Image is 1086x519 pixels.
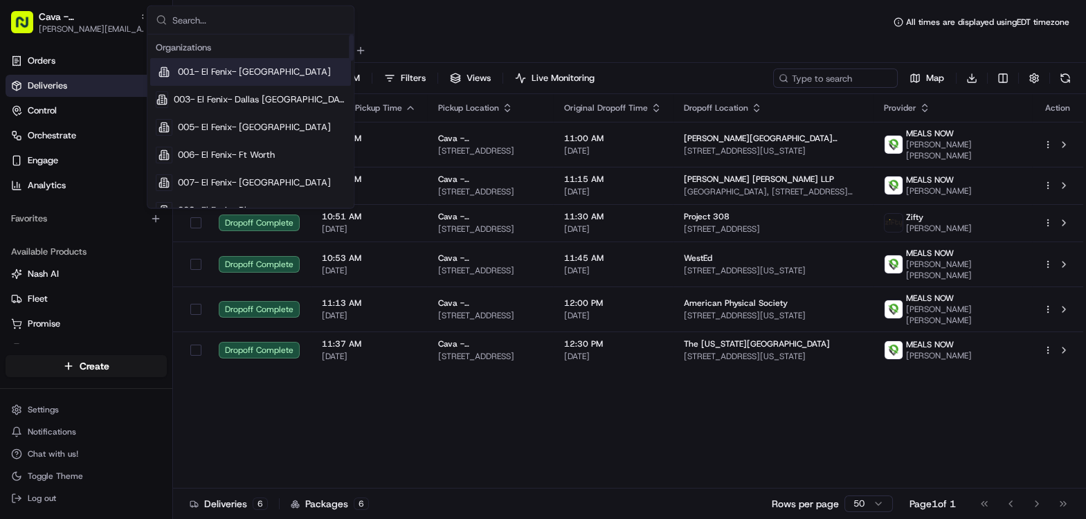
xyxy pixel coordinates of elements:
span: [DATE] [123,214,151,225]
span: Original Pickup Time [322,102,402,113]
div: Action [1043,102,1072,113]
button: Filters [378,69,432,88]
button: Settings [6,400,167,419]
span: Dropoff Location [684,102,748,113]
span: 11:13 AM [322,298,416,309]
span: [PERSON_NAME] [43,214,112,225]
span: Pickup Location [438,102,499,113]
img: melas_now_logo.png [885,255,903,273]
span: Cava - [GEOGRAPHIC_DATA] [39,10,134,24]
span: American Physical Society [684,298,788,309]
div: Start new chat [62,131,227,145]
span: 12:00 PM [564,298,662,309]
span: Original Dropoff Time [564,102,648,113]
span: Cava - [GEOGRAPHIC_DATA] [438,338,542,349]
a: Fleet [11,293,161,305]
div: Page 1 of 1 [909,497,956,511]
span: 11:30 AM [564,211,662,222]
span: Settings [28,404,59,415]
span: [DATE] [322,351,416,362]
span: [DATE] [123,251,151,262]
span: MEALS NOW [906,128,954,139]
span: Cava - [GEOGRAPHIC_DATA] [438,133,542,144]
span: 001- El Fenix- [GEOGRAPHIC_DATA] [178,66,331,78]
img: Brittany Newman [14,201,36,223]
span: Filters [401,72,426,84]
span: 11:15 AM [564,174,662,185]
span: Cava - [GEOGRAPHIC_DATA] [438,174,542,185]
span: Engage [28,154,58,167]
span: Analytics [28,179,66,192]
span: [STREET_ADDRESS][US_STATE] [684,310,862,321]
span: Orders [28,55,55,67]
button: Notifications [6,422,167,441]
img: Charles Folsom [14,238,36,260]
span: The [US_STATE][GEOGRAPHIC_DATA] [684,338,830,349]
span: [STREET_ADDRESS] [438,310,542,321]
span: Chat with us! [28,448,78,459]
a: Orders [6,50,167,72]
button: Engage [6,149,167,172]
span: 12:30 PM [564,338,662,349]
span: Nash AI [28,268,59,280]
span: MEALS NOW [906,174,954,185]
a: Promise [11,318,161,330]
span: 11:00 AM [564,133,662,144]
div: Deliveries [190,497,268,511]
a: Powered byPylon [98,342,168,353]
input: Got a question? Start typing here... [36,89,249,103]
span: [STREET_ADDRESS] [684,224,862,235]
span: [STREET_ADDRESS][US_STATE] [684,265,862,276]
span: [DATE] [564,265,662,276]
span: API Documentation [131,309,222,322]
div: 💻 [117,310,128,321]
img: 1738778727109-b901c2ba-d612-49f7-a14d-d897ce62d23f [29,131,54,156]
button: Fleet [6,288,167,310]
div: We're available if you need us! [62,145,190,156]
span: [DATE] [322,145,416,156]
a: Deliveries [6,75,167,97]
span: Provider [884,102,916,113]
span: All times are displayed using EDT timezone [906,17,1069,28]
span: Deliveries [28,80,67,92]
button: Chat with us! [6,444,167,464]
span: [PERSON_NAME] [PERSON_NAME] [906,304,1021,326]
div: Packages [291,497,369,511]
span: 003- El Fenix- Dallas [GEOGRAPHIC_DATA][PERSON_NAME] [174,93,345,106]
span: Live Monitoring [532,72,595,84]
span: Views [467,72,491,84]
span: [PERSON_NAME] [43,251,112,262]
span: 11:37 AM [322,338,416,349]
span: • [115,251,120,262]
button: Promise [6,313,167,335]
span: [GEOGRAPHIC_DATA], [STREET_ADDRESS][US_STATE] [684,186,862,197]
span: Knowledge Base [28,309,106,322]
span: 007- El Fenix- [GEOGRAPHIC_DATA] [178,176,331,189]
span: MEALS NOW [906,293,954,304]
img: melas_now_logo.png [885,176,903,194]
span: [PERSON_NAME] [PERSON_NAME] LLP [684,174,834,185]
span: Map [926,72,944,84]
div: Available Products [6,241,167,263]
button: See all [215,176,252,193]
span: Log out [28,493,56,504]
span: 10:53 AM [322,253,416,264]
span: [PERSON_NAME][EMAIL_ADDRESS][DOMAIN_NAME] [39,24,150,35]
button: Cava - [GEOGRAPHIC_DATA][PERSON_NAME][EMAIL_ADDRESS][DOMAIN_NAME] [6,6,143,39]
img: zifty-logo-trans-sq.png [885,214,903,232]
span: [DATE] [322,224,416,235]
button: Start new chat [235,136,252,152]
button: Log out [6,489,167,508]
span: Notifications [28,426,76,437]
div: Past conversations [14,179,93,190]
div: Suggestions [147,35,354,208]
span: Orchestrate [28,129,76,142]
span: MEALS NOW [906,339,954,350]
img: melas_now_logo.png [885,136,903,154]
div: 6 [253,498,268,510]
span: Pylon [138,343,168,353]
span: [PERSON_NAME] [906,223,972,234]
button: Toggle Theme [6,466,167,486]
a: Product Catalog [11,343,161,355]
span: [PERSON_NAME] [906,185,972,197]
